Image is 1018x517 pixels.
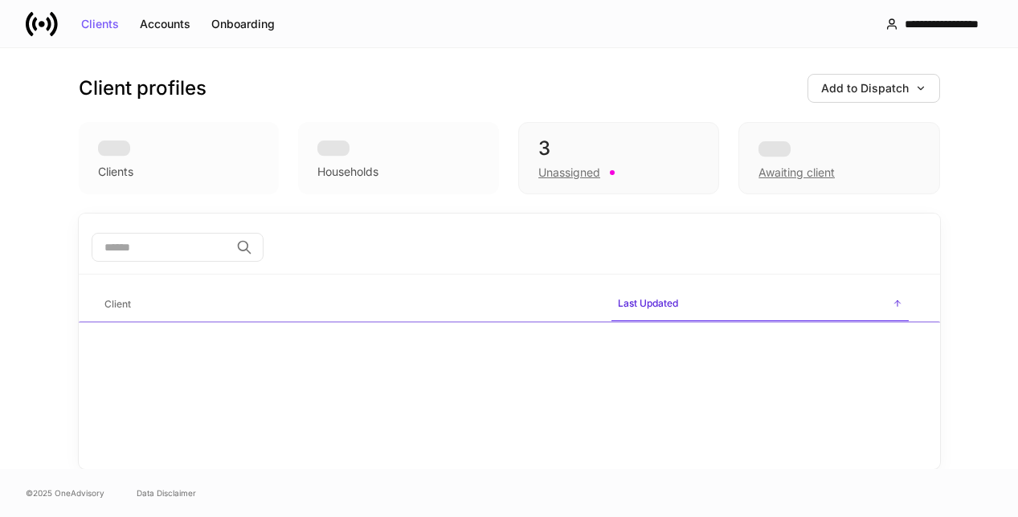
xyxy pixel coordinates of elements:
button: Accounts [129,11,201,37]
div: Add to Dispatch [821,83,926,94]
div: Awaiting client [758,165,835,181]
span: © 2025 OneAdvisory [26,486,104,499]
h3: Client profiles [79,75,206,101]
div: 3Unassigned [518,122,719,194]
div: Households [317,164,378,180]
div: Clients [98,164,133,180]
span: Client [98,288,599,321]
div: Onboarding [211,18,275,30]
div: Awaiting client [738,122,939,194]
span: Last Updated [611,287,909,322]
div: Accounts [140,18,190,30]
button: Onboarding [201,11,285,37]
h6: Client [104,296,131,311]
button: Clients [71,11,129,37]
div: 3 [538,136,699,161]
button: Add to Dispatch [807,74,940,103]
a: Data Disclaimer [137,486,196,499]
h6: Last Updated [618,295,678,311]
div: Unassigned [538,165,600,181]
div: Clients [81,18,119,30]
